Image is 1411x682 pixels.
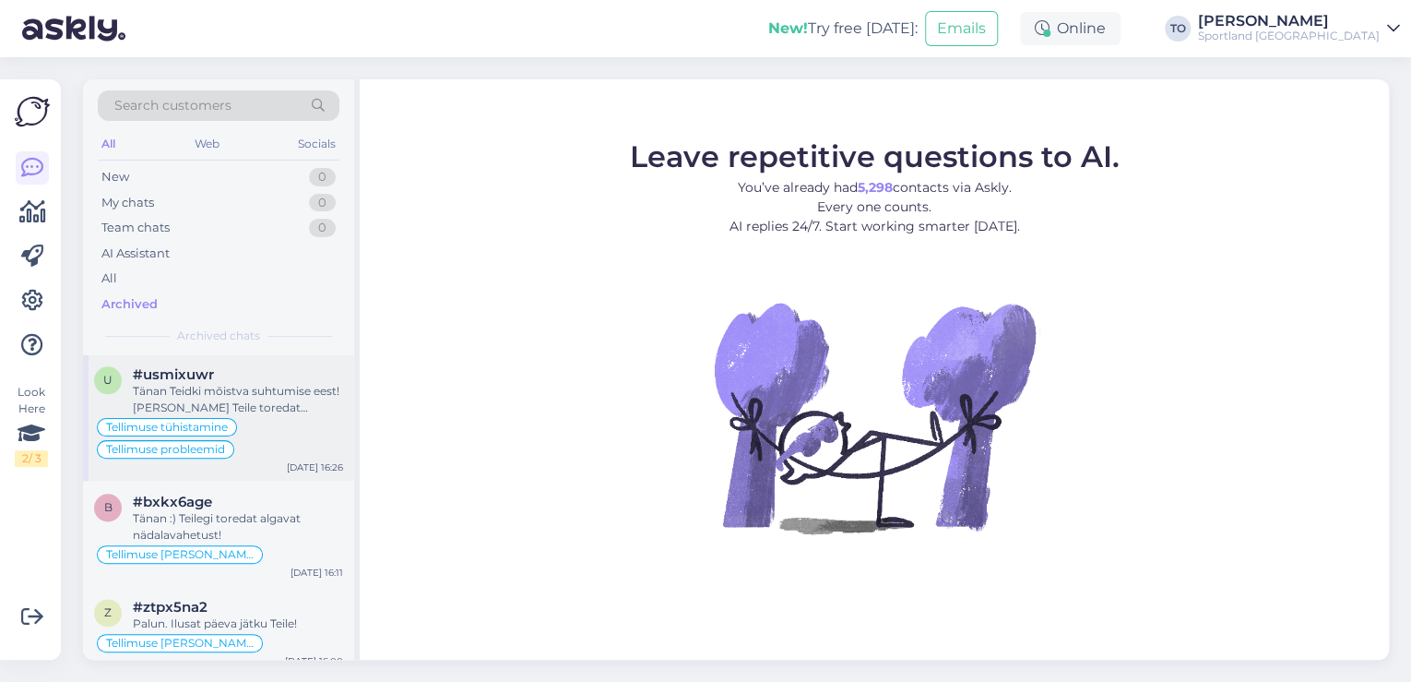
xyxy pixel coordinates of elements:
[114,96,231,115] span: Search customers
[104,605,112,619] span: z
[106,422,228,433] span: Tellimuse tühistamine
[104,500,113,514] span: b
[106,638,254,649] span: Tellimuse [PERSON_NAME] info
[768,19,808,37] b: New!
[1165,16,1191,42] div: TO
[133,616,343,632] div: Palun. Ilusat päeva jätku Teile!
[98,132,119,156] div: All
[101,168,129,186] div: New
[133,510,343,544] div: Tänan :) Teilegi toredat algavat nädalavahetust!
[630,138,1120,174] span: Leave repetitive questions to AI.
[133,599,207,616] span: #ztpx5na2
[133,494,212,510] span: #bxkx6age
[630,178,1120,236] p: You’ve already had contacts via Askly. Every one counts. AI replies 24/7. Start working smarter [...
[309,168,336,186] div: 0
[106,549,254,560] span: Tellimuse [PERSON_NAME] info
[101,219,170,237] div: Team chats
[1198,29,1380,43] div: Sportland [GEOGRAPHIC_DATA]
[858,179,893,196] b: 5,298
[290,566,343,580] div: [DATE] 16:11
[101,269,117,288] div: All
[103,373,113,387] span: u
[768,18,918,40] div: Try free [DATE]:
[309,219,336,237] div: 0
[133,383,343,416] div: Tänan Teidki mõistva suhtumise eest! [PERSON_NAME] Teile toredat algavat nädalavahetust!
[133,366,214,383] span: #usmixuwr
[101,194,154,212] div: My chats
[106,444,225,455] span: Tellimuse probleemid
[101,245,170,263] div: AI Assistant
[925,11,998,46] button: Emails
[1198,14,1400,43] a: [PERSON_NAME]Sportland [GEOGRAPHIC_DATA]
[708,251,1040,583] img: No Chat active
[1198,14,1380,29] div: [PERSON_NAME]
[177,328,260,344] span: Archived chats
[285,654,343,668] div: [DATE] 16:00
[191,132,223,156] div: Web
[294,132,339,156] div: Socials
[15,384,48,467] div: Look Here
[1020,12,1120,45] div: Online
[309,194,336,212] div: 0
[15,450,48,467] div: 2 / 3
[287,461,343,474] div: [DATE] 16:26
[101,295,158,314] div: Archived
[15,94,50,129] img: Askly Logo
